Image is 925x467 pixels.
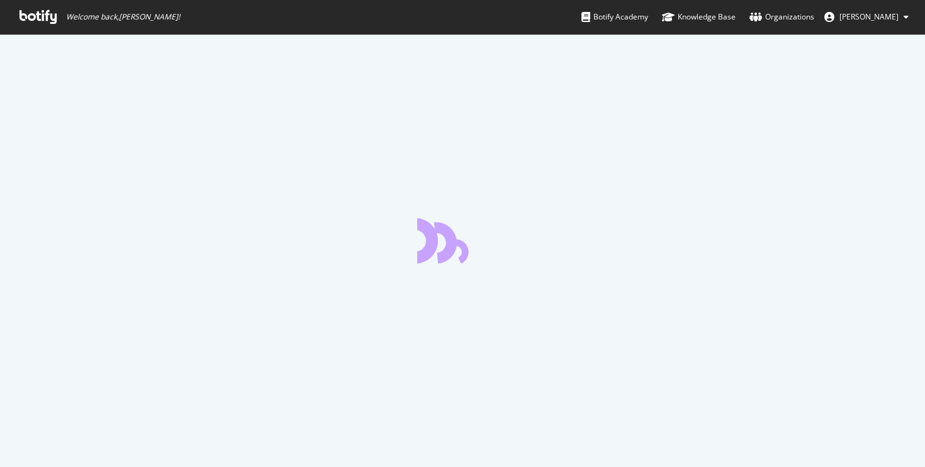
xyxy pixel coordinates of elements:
[749,11,814,23] div: Organizations
[417,218,508,263] div: animation
[814,7,919,27] button: [PERSON_NAME]
[66,12,180,22] span: Welcome back, [PERSON_NAME] !
[662,11,736,23] div: Knowledge Base
[839,11,899,22] span: Marta Leira Gomez
[581,11,648,23] div: Botify Academy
